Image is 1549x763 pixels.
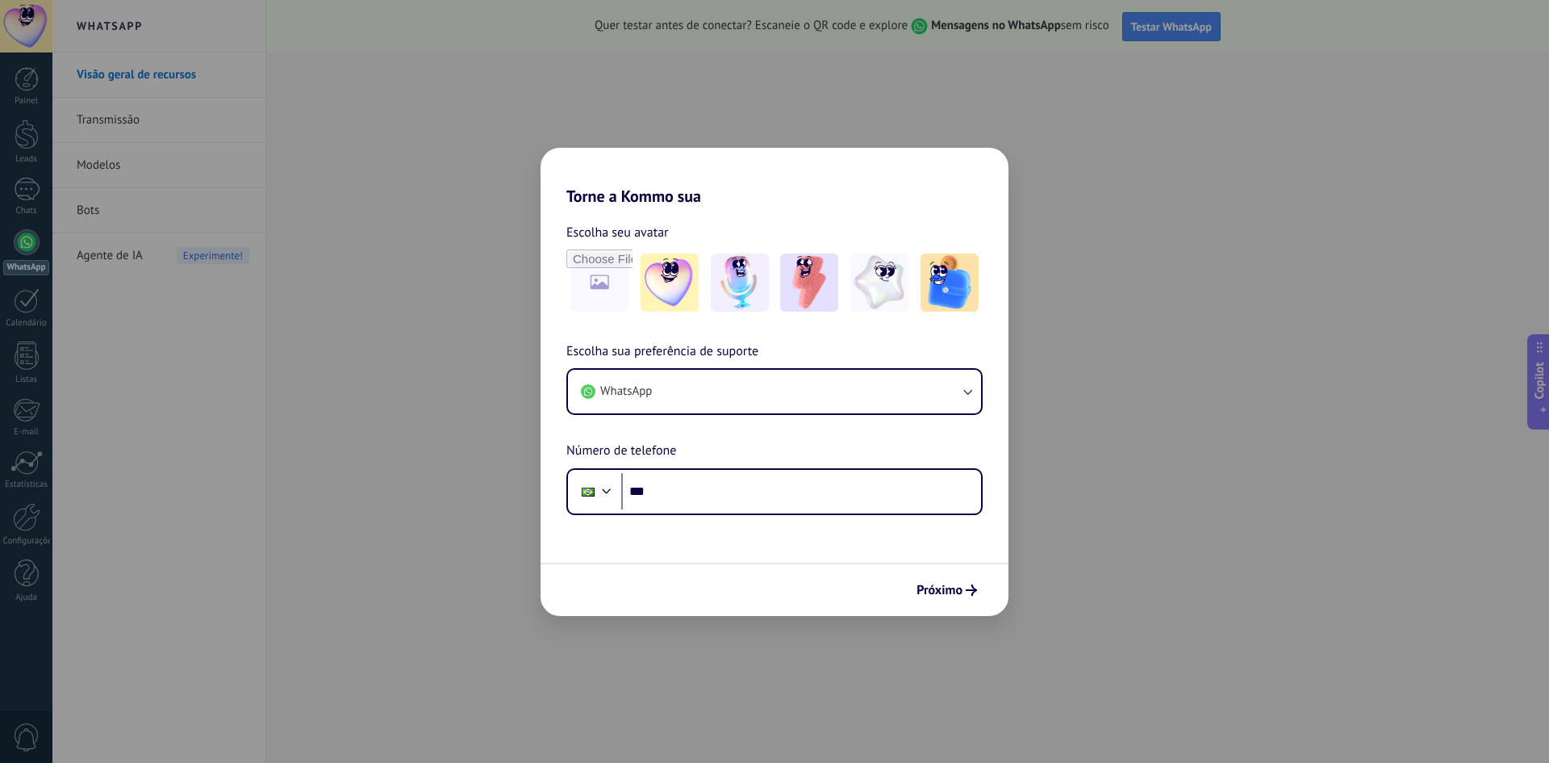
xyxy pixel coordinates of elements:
[916,585,962,596] span: Próximo
[641,254,699,312] img: -1.jpeg
[566,222,669,243] span: Escolha seu avatar
[909,576,984,604] button: Próximo
[711,254,769,312] img: -2.jpeg
[600,384,652,400] span: WhatsApp
[921,254,979,312] img: -5.jpeg
[541,148,1008,206] h2: Torne a Kommo sua
[780,254,838,312] img: -3.jpeg
[850,254,908,312] img: -4.jpeg
[568,370,981,413] button: WhatsApp
[566,342,758,363] span: Escolha sua preferência de suporte
[573,475,603,509] div: Brazil: + 55
[566,441,676,462] span: Número de telefone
